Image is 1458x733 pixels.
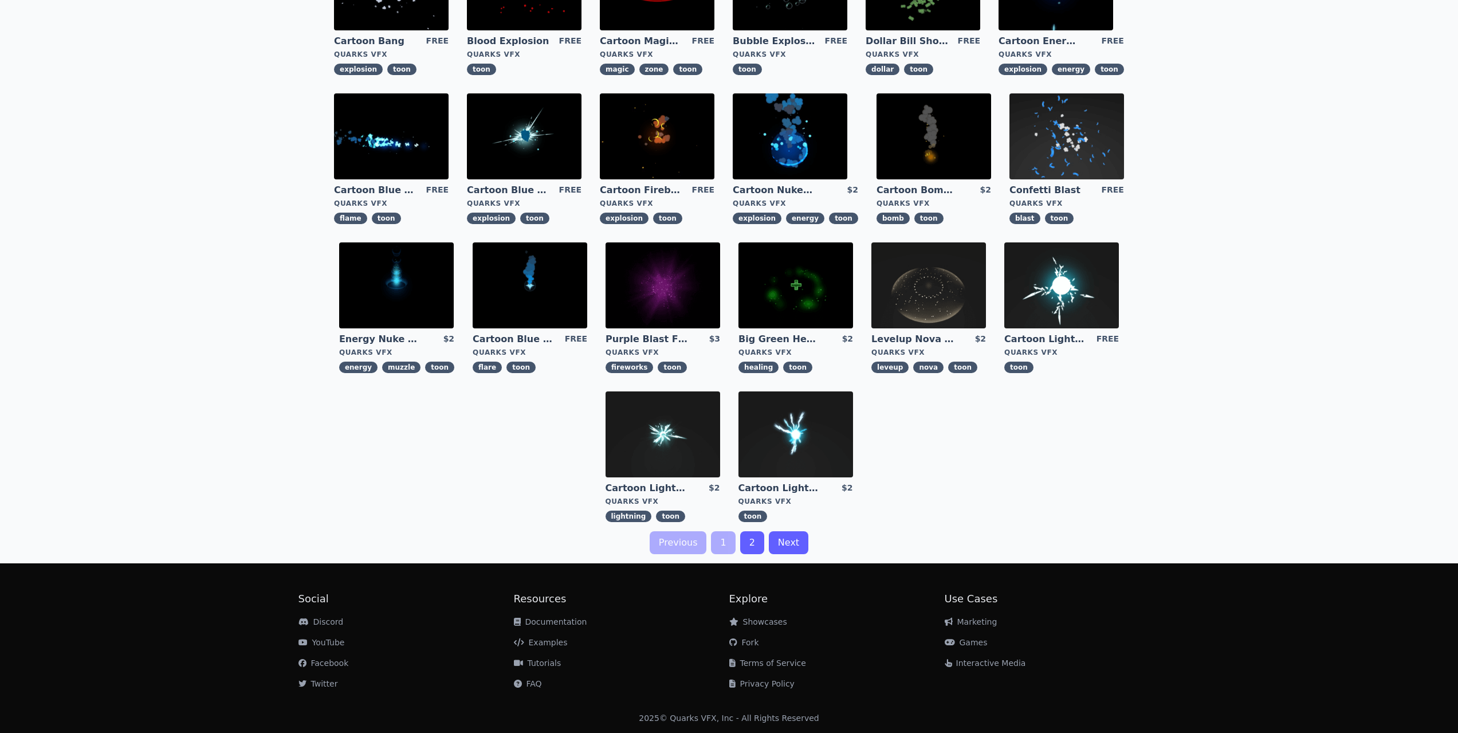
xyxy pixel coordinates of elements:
[443,333,454,346] div: $2
[298,591,514,607] h2: Social
[738,348,853,357] div: Quarks VFX
[606,511,652,522] span: lightning
[733,213,781,224] span: explosion
[945,617,997,626] a: Marketing
[339,362,378,373] span: energy
[473,242,587,328] img: imgAlt
[559,35,581,48] div: FREE
[733,64,762,75] span: toon
[975,333,986,346] div: $2
[877,93,991,179] img: imgAlt
[1101,35,1123,48] div: FREE
[786,213,824,224] span: energy
[467,64,496,75] span: toon
[738,333,821,346] a: Big Green Healing Effect
[729,591,945,607] h2: Explore
[600,199,714,208] div: Quarks VFX
[783,362,812,373] span: toon
[866,64,899,75] span: dollar
[738,497,853,506] div: Quarks VFX
[298,617,344,626] a: Discord
[1052,64,1090,75] span: energy
[1004,348,1119,357] div: Quarks VFX
[606,362,653,373] span: fireworks
[520,213,549,224] span: toon
[600,35,682,48] a: Cartoon Magic Zone
[387,64,416,75] span: toon
[673,64,702,75] span: toon
[334,184,416,197] a: Cartoon Blue Flamethrower
[1101,184,1123,197] div: FREE
[653,213,682,224] span: toon
[656,511,685,522] span: toon
[600,184,682,197] a: Cartoon Fireball Explosion
[692,184,714,197] div: FREE
[999,64,1047,75] span: explosion
[473,348,587,357] div: Quarks VFX
[980,184,991,197] div: $2
[606,482,688,495] a: Cartoon Lightning Ball Explosion
[877,184,959,197] a: Cartoon Bomb Fuse
[738,242,853,328] img: imgAlt
[473,362,502,373] span: flare
[606,333,688,346] a: Purple Blast Fireworks
[945,591,1160,607] h2: Use Cases
[334,199,449,208] div: Quarks VFX
[871,348,986,357] div: Quarks VFX
[825,35,847,48] div: FREE
[467,199,581,208] div: Quarks VFX
[738,391,853,477] img: imgAlt
[467,213,516,224] span: explosion
[733,50,847,59] div: Quarks VFX
[426,184,449,197] div: FREE
[914,213,944,224] span: toon
[639,64,669,75] span: zone
[372,213,401,224] span: toon
[606,391,720,477] img: imgAlt
[871,362,909,373] span: leveup
[298,658,349,668] a: Facebook
[334,213,367,224] span: flame
[842,333,853,346] div: $2
[339,348,454,357] div: Quarks VFX
[877,199,991,208] div: Quarks VFX
[606,348,720,357] div: Quarks VFX
[945,638,988,647] a: Games
[738,511,768,522] span: toon
[1009,199,1124,208] div: Quarks VFX
[467,93,581,179] img: imgAlt
[769,531,808,554] a: Next
[904,64,933,75] span: toon
[514,658,561,668] a: Tutorials
[425,362,454,373] span: toon
[1004,333,1087,346] a: Cartoon Lightning Ball
[334,64,383,75] span: explosion
[729,638,759,647] a: Fork
[948,362,977,373] span: toon
[709,333,720,346] div: $3
[565,333,587,346] div: FREE
[729,617,787,626] a: Showcases
[600,50,714,59] div: Quarks VFX
[298,679,338,688] a: Twitter
[958,35,980,48] div: FREE
[842,482,852,495] div: $2
[639,712,819,724] div: 2025 © Quarks VFX, Inc - All Rights Reserved
[650,531,707,554] a: Previous
[467,35,549,48] a: Blood Explosion
[829,213,858,224] span: toon
[999,35,1081,48] a: Cartoon Energy Explosion
[339,333,422,346] a: Energy Nuke Muzzle Flash
[913,362,944,373] span: nova
[733,35,815,48] a: Bubble Explosion
[733,93,847,179] img: imgAlt
[606,497,720,506] div: Quarks VFX
[1009,93,1124,179] img: imgAlt
[733,184,815,197] a: Cartoon Nuke Energy Explosion
[871,333,954,346] a: Levelup Nova Effect
[1009,184,1092,197] a: Confetti Blast
[738,482,821,495] a: Cartoon Lightning Ball with Bloom
[1004,242,1119,328] img: imgAlt
[559,184,581,197] div: FREE
[866,35,948,48] a: Dollar Bill Shower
